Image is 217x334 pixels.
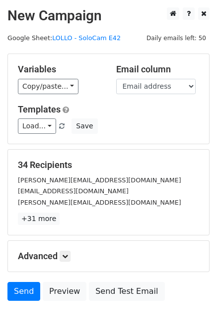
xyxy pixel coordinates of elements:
button: Save [72,118,97,134]
a: +31 more [18,213,60,225]
small: [PERSON_NAME][EMAIL_ADDRESS][DOMAIN_NAME] [18,199,181,206]
h2: New Campaign [7,7,210,24]
h5: Variables [18,64,101,75]
a: LOLLO - SoloCam E42 [52,34,121,42]
small: [PERSON_NAME][EMAIL_ADDRESS][DOMAIN_NAME] [18,176,181,184]
h5: 34 Recipients [18,160,199,170]
a: Copy/paste... [18,79,78,94]
small: Google Sheet: [7,34,121,42]
a: Templates [18,104,61,114]
h5: Email column [116,64,200,75]
a: Send [7,282,40,301]
span: Daily emails left: 50 [143,33,210,44]
small: [EMAIL_ADDRESS][DOMAIN_NAME] [18,187,129,195]
div: Widget chat [167,286,217,334]
h5: Advanced [18,251,199,262]
a: Send Test Email [89,282,164,301]
a: Preview [43,282,86,301]
iframe: Chat Widget [167,286,217,334]
a: Daily emails left: 50 [143,34,210,42]
a: Load... [18,118,56,134]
